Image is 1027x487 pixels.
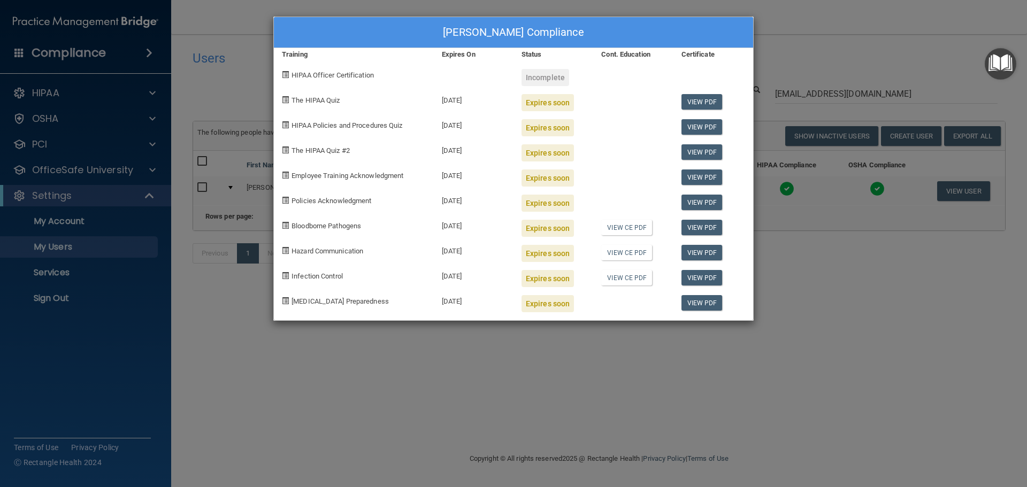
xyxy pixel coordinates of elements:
[522,270,574,287] div: Expires soon
[522,220,574,237] div: Expires soon
[434,262,513,287] div: [DATE]
[681,94,723,110] a: View PDF
[292,297,389,305] span: [MEDICAL_DATA] Preparedness
[522,94,574,111] div: Expires soon
[292,71,374,79] span: HIPAA Officer Certification
[681,295,723,311] a: View PDF
[601,270,652,285] a: View CE PDF
[292,272,343,280] span: Infection Control
[842,411,1014,454] iframe: Drift Widget Chat Controller
[434,161,513,187] div: [DATE]
[522,245,574,262] div: Expires soon
[434,111,513,136] div: [DATE]
[681,169,723,185] a: View PDF
[292,247,363,255] span: Hazard Communication
[434,48,513,61] div: Expires On
[681,144,723,160] a: View PDF
[522,169,574,187] div: Expires soon
[681,195,723,210] a: View PDF
[681,245,723,260] a: View PDF
[522,295,574,312] div: Expires soon
[681,270,723,285] a: View PDF
[434,187,513,212] div: [DATE]
[522,144,574,161] div: Expires soon
[434,136,513,161] div: [DATE]
[292,222,361,230] span: Bloodborne Pathogens
[292,172,403,180] span: Employee Training Acknowledgment
[274,48,434,61] div: Training
[434,237,513,262] div: [DATE]
[522,119,574,136] div: Expires soon
[681,220,723,235] a: View PDF
[434,86,513,111] div: [DATE]
[681,119,723,135] a: View PDF
[292,146,350,154] span: The HIPAA Quiz #2
[601,220,652,235] a: View CE PDF
[985,48,1016,80] button: Open Resource Center
[522,195,574,212] div: Expires soon
[593,48,673,61] div: Cont. Education
[434,212,513,237] div: [DATE]
[292,121,402,129] span: HIPAA Policies and Procedures Quiz
[601,245,652,260] a: View CE PDF
[292,96,340,104] span: The HIPAA Quiz
[522,69,569,86] div: Incomplete
[274,17,753,48] div: [PERSON_NAME] Compliance
[434,287,513,312] div: [DATE]
[513,48,593,61] div: Status
[673,48,753,61] div: Certificate
[292,197,371,205] span: Policies Acknowledgment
